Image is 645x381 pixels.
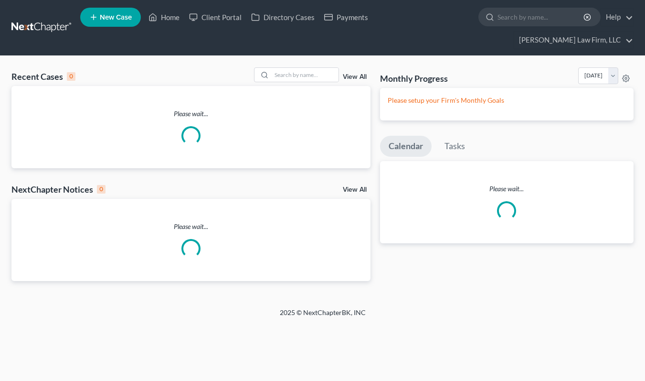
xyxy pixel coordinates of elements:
p: Please setup your Firm's Monthly Goals [388,96,626,105]
a: View All [343,74,367,80]
input: Search by name... [497,8,585,26]
a: Calendar [380,136,432,157]
div: 0 [97,185,106,194]
a: Payments [319,9,373,26]
div: 0 [67,72,75,81]
input: Search by name... [272,68,338,82]
a: Home [144,9,184,26]
span: New Case [100,14,132,21]
a: Client Portal [184,9,246,26]
a: Tasks [436,136,474,157]
a: [PERSON_NAME] Law Firm, LLC [514,32,633,49]
a: Help [601,9,633,26]
div: Recent Cases [11,71,75,82]
p: Please wait... [380,184,634,194]
div: NextChapter Notices [11,184,106,195]
a: Directory Cases [246,9,319,26]
p: Please wait... [11,222,370,231]
h3: Monthly Progress [380,73,448,84]
p: Please wait... [11,109,370,119]
div: 2025 © NextChapterBK, INC [51,308,595,325]
a: View All [343,186,367,193]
